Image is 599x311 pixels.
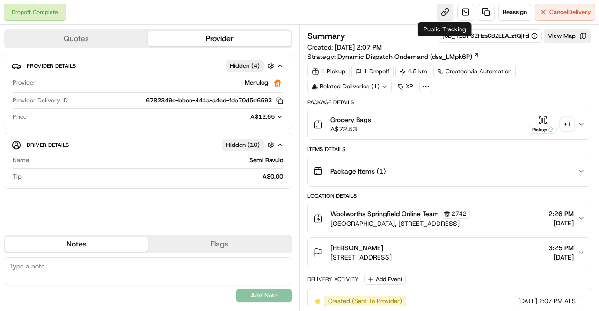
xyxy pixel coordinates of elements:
span: A$12.65 [250,113,275,121]
div: 1 Pickup [307,65,350,78]
span: Price [13,113,27,121]
h3: Summary [307,32,345,40]
button: Pickup [529,116,557,134]
span: 2:07 PM AEST [539,297,579,305]
button: Add Event [364,274,406,285]
span: 3:25 PM [548,243,574,253]
span: [DATE] [548,218,574,228]
button: CancelDelivery [535,4,595,21]
span: Grocery Bags [330,115,371,124]
span: Provider Details [27,62,76,70]
span: Tip [13,173,22,181]
span: Provider [13,79,36,87]
a: Created via Automation [433,65,516,78]
div: Public Tracking [418,22,472,36]
span: Reassign [503,8,527,16]
span: Created (Sent To Provider) [328,297,402,305]
span: A$72.53 [330,124,371,134]
button: Grocery BagsA$72.53Pickup+1 [308,109,591,139]
span: Woolworths Springfield Online Team [330,209,439,218]
button: A$12.65 [201,113,283,121]
button: Quotes [5,31,148,46]
div: Related Deliveries (1) [307,80,392,93]
span: [PERSON_NAME] [330,243,383,253]
button: Driver DetailsHidden (10) [12,137,284,152]
span: Dynamic Dispatch Ondemand (dss_LMpk6P) [337,52,472,61]
div: Items Details [307,145,591,153]
span: 2:26 PM [548,209,574,218]
div: 1 Dropoff [351,65,394,78]
div: Semi Ravulo [33,156,283,165]
div: Package Details [307,99,591,106]
span: Menulog [245,79,268,87]
button: Hidden (10) [222,139,277,151]
span: Created: [307,43,382,52]
button: Woolworths Springfield Online Team2742[GEOGRAPHIC_DATA], [STREET_ADDRESS]2:26 PM[DATE] [308,203,591,234]
div: XP [394,80,417,93]
button: View Map [544,29,591,43]
button: Hidden (4) [226,60,277,72]
div: 4.5 km [395,65,431,78]
div: Strategy: [307,52,479,61]
span: [DATE] [518,297,537,305]
span: Provider Delivery ID [13,96,68,105]
span: [DATE] [548,253,574,262]
button: Reassign [498,4,531,21]
div: A$0.00 [25,173,283,181]
a: Dynamic Dispatch Ondemand (dss_LMpk6P) [337,52,479,61]
button: job_TZDP62HzsSBZEEAJztQjFd [443,32,538,40]
button: Pickup+1 [529,116,574,134]
button: [PERSON_NAME][STREET_ADDRESS]3:25 PM[DATE] [308,238,591,268]
button: Provider DetailsHidden (4) [12,58,284,73]
span: Driver Details [27,141,69,149]
div: + 1 [561,118,574,131]
span: Package Items ( 1 ) [330,166,386,176]
span: Hidden ( 10 ) [226,141,260,149]
div: Pickup [529,126,557,134]
span: [GEOGRAPHIC_DATA], [STREET_ADDRESS] [330,219,470,228]
button: Flags [148,237,291,252]
span: 2742 [452,210,467,217]
button: Package Items (1) [308,156,591,186]
span: Hidden ( 4 ) [230,62,260,70]
div: Delivery Activity [307,275,358,283]
span: Cancel Delivery [549,8,591,16]
button: Provider [148,31,291,46]
button: 6782349c-bbee-441a-a4cd-feb70d5d6593 [146,96,283,105]
span: [DATE] 2:07 PM [335,43,382,51]
img: justeat_logo.png [272,77,283,88]
span: [STREET_ADDRESS] [330,253,392,262]
div: Location Details [307,192,591,200]
span: Name [13,156,29,165]
button: Notes [5,237,148,252]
